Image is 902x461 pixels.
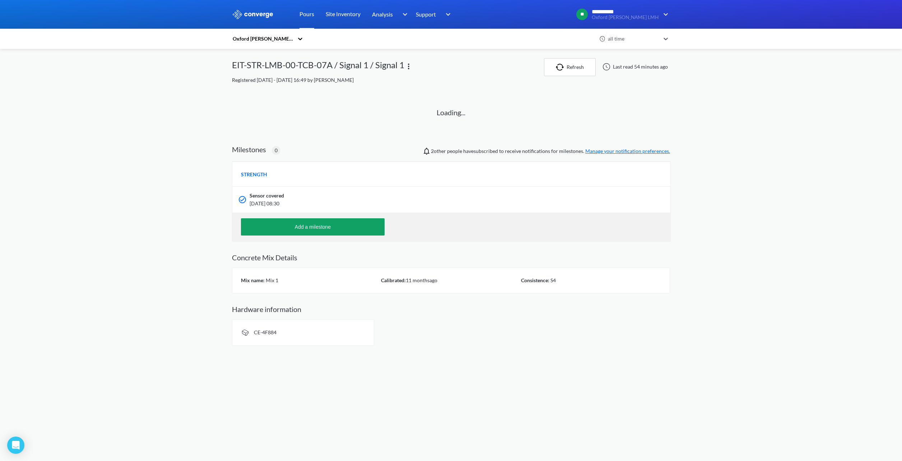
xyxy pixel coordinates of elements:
span: Support [416,10,436,19]
span: Mix 1 [265,277,278,283]
div: Open Intercom Messenger [7,437,24,454]
span: Calibrated: [381,277,406,283]
img: downArrow.svg [398,10,409,19]
span: Analysis [372,10,393,19]
h2: Concrete Mix Details [232,253,670,262]
span: Alex Fleming, Besard Hajdarmata [431,148,446,154]
a: Manage your notification preferences. [585,148,670,154]
span: Sensor covered [250,192,284,200]
img: downArrow.svg [441,10,452,19]
span: STRENGTH [241,171,267,178]
img: more.svg [404,62,413,71]
h2: Milestones [232,145,266,154]
span: people have subscribed to receive notifications for milestones. [431,147,670,155]
div: all time [606,35,660,43]
h2: Hardware information [232,305,670,313]
img: signal-icon.svg [241,328,250,337]
button: Add a milestone [241,218,385,236]
div: Oxford [PERSON_NAME] LMH [232,35,294,43]
img: icon-refresh.svg [556,64,567,71]
button: Refresh [544,58,596,76]
span: 0 [275,146,278,154]
p: Loading... [437,107,465,118]
span: Oxford [PERSON_NAME] LMH [592,15,659,20]
img: notifications-icon.svg [422,147,431,155]
span: Mix name: [241,277,265,283]
span: Registered [DATE] - [DATE] 16:49 by [PERSON_NAME] [232,77,354,83]
div: Last read 54 minutes ago [599,62,670,71]
span: Consistence: [521,277,549,283]
img: logo_ewhite.svg [232,10,274,19]
span: [DATE] 08:30 [250,200,575,208]
span: 11 months ago [406,277,437,283]
img: downArrow.svg [659,10,670,19]
span: S4 [549,277,556,283]
span: CE-4F884 [254,329,276,335]
img: icon-clock.svg [599,36,606,42]
div: EIT-STR-LMB-00-TCB-07A / Signal 1 / Signal 1 [232,58,404,76]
